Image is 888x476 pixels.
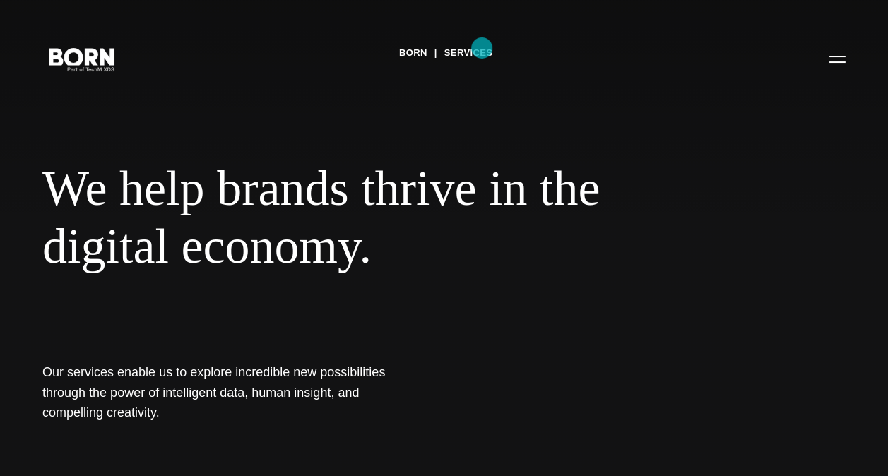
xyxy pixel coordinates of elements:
a: BORN [399,42,427,64]
a: Services [444,42,493,64]
span: digital economy. [42,218,636,275]
button: Open [820,44,854,73]
h1: Our services enable us to explore incredible new possibilities through the power of intelligent d... [42,362,403,422]
span: We help brands thrive in the [42,160,636,218]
